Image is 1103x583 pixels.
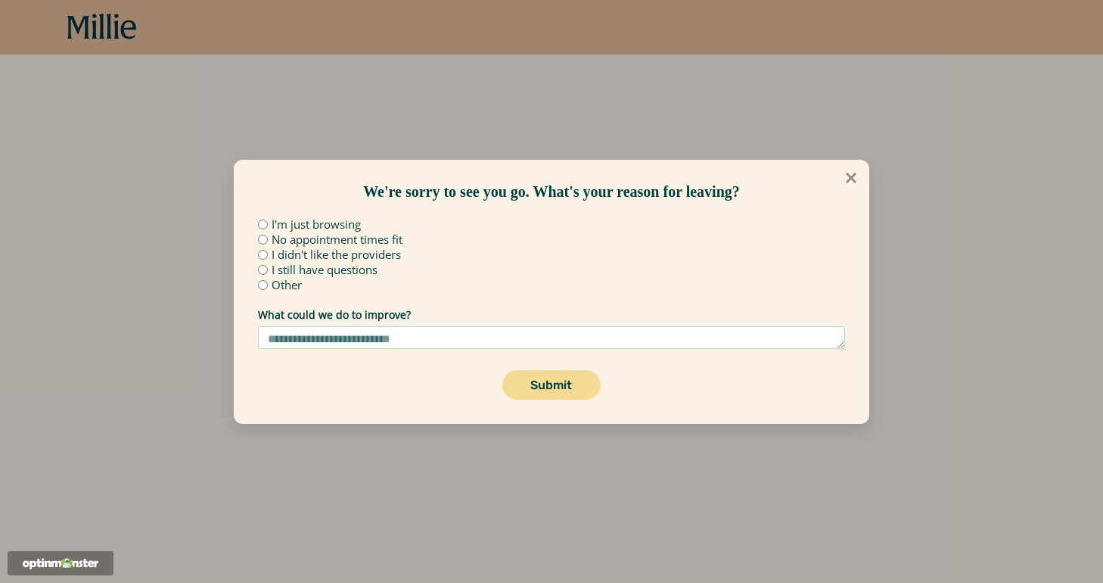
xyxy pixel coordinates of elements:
[272,234,402,245] label: No appointment times fit
[23,557,98,569] img: Powered by OptinMonster
[363,183,740,200] span: We're sorry to see you go. What's your reason for leaving?
[258,310,845,320] label: What could we do to improve?
[502,370,600,400] button: Submit
[272,279,302,291] label: Other
[834,161,868,195] button: Close
[272,219,361,230] label: I'm just browsing
[272,264,378,276] label: I still have questions
[272,249,401,260] label: I didn't like the providers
